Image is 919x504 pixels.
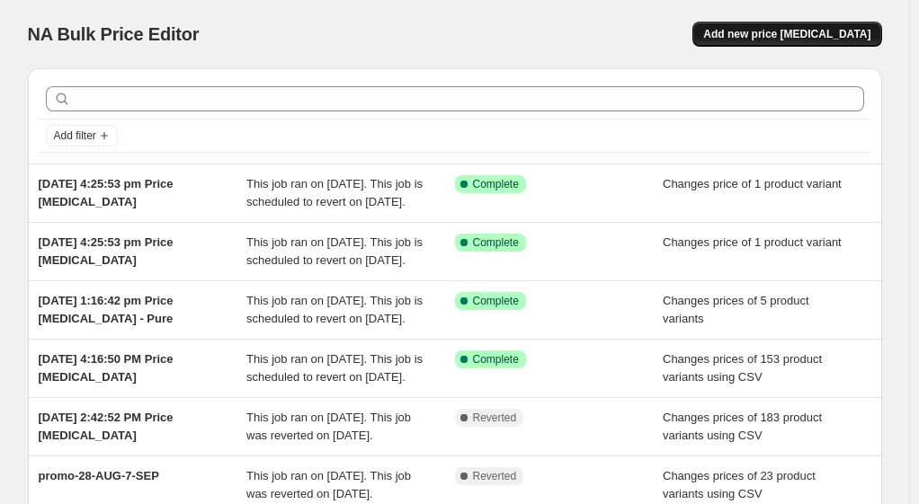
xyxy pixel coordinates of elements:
[39,411,174,442] span: [DATE] 2:42:52 PM Price [MEDICAL_DATA]
[473,352,519,367] span: Complete
[54,128,96,143] span: Add filter
[39,469,159,482] span: promo-28-AUG-7-SEP
[246,352,423,384] span: This job ran on [DATE]. This job is scheduled to revert on [DATE].
[28,24,200,44] span: NA Bulk Price Editor
[39,177,174,208] span: [DATE] 4:25:53 pm Price [MEDICAL_DATA]
[246,411,411,442] span: This job ran on [DATE]. This job was reverted on [DATE].
[246,294,423,325] span: This job ran on [DATE]. This job is scheduled to revert on [DATE].
[473,177,519,191] span: Complete
[473,411,517,425] span: Reverted
[246,235,423,267] span: This job ran on [DATE]. This job is scheduled to revert on [DATE].
[663,235,842,249] span: Changes price of 1 product variant
[473,235,519,250] span: Complete
[39,294,174,325] span: [DATE] 1:16:42 pm Price [MEDICAL_DATA] - Pure
[473,469,517,483] span: Reverted
[663,411,822,442] span: Changes prices of 183 product variants using CSV
[39,352,174,384] span: [DATE] 4:16:50 PM Price [MEDICAL_DATA]
[663,294,809,325] span: Changes prices of 5 product variants
[246,469,411,500] span: This job ran on [DATE]. This job was reverted on [DATE].
[692,22,881,47] button: Add new price [MEDICAL_DATA]
[246,177,423,208] span: This job ran on [DATE]. This job is scheduled to revert on [DATE].
[46,125,118,146] button: Add filter
[663,352,822,384] span: Changes prices of 153 product variants using CSV
[663,177,842,190] span: Changes price of 1 product variant
[703,27,870,41] span: Add new price [MEDICAL_DATA]
[39,235,174,267] span: [DATE] 4:25:53 pm Price [MEDICAL_DATA]
[663,469,816,500] span: Changes prices of 23 product variants using CSV
[473,294,519,308] span: Complete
